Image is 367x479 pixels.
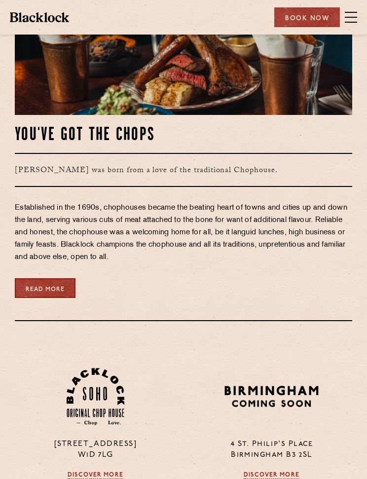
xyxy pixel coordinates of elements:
[223,383,320,410] img: BIRMINGHAM-P22_-e1747915156957.png
[67,368,124,426] img: Soho-stamp-default.svg
[274,7,340,27] div: Book Now
[15,439,176,460] p: [STREET_ADDRESS] W1D 7LG
[15,278,75,298] a: Read More
[191,439,352,460] p: 4 St. Philip's Place Birmingham B3 2SL
[15,202,352,263] p: Established in the 1690s, chophouses became the beating heart of towns and cities up and down the...
[15,126,352,146] h2: You've Got The Chops
[15,153,352,187] h3: [PERSON_NAME] was born from a love of the traditional Chophouse.
[10,12,69,22] img: BL_Textured_Logo-footer-cropped.svg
